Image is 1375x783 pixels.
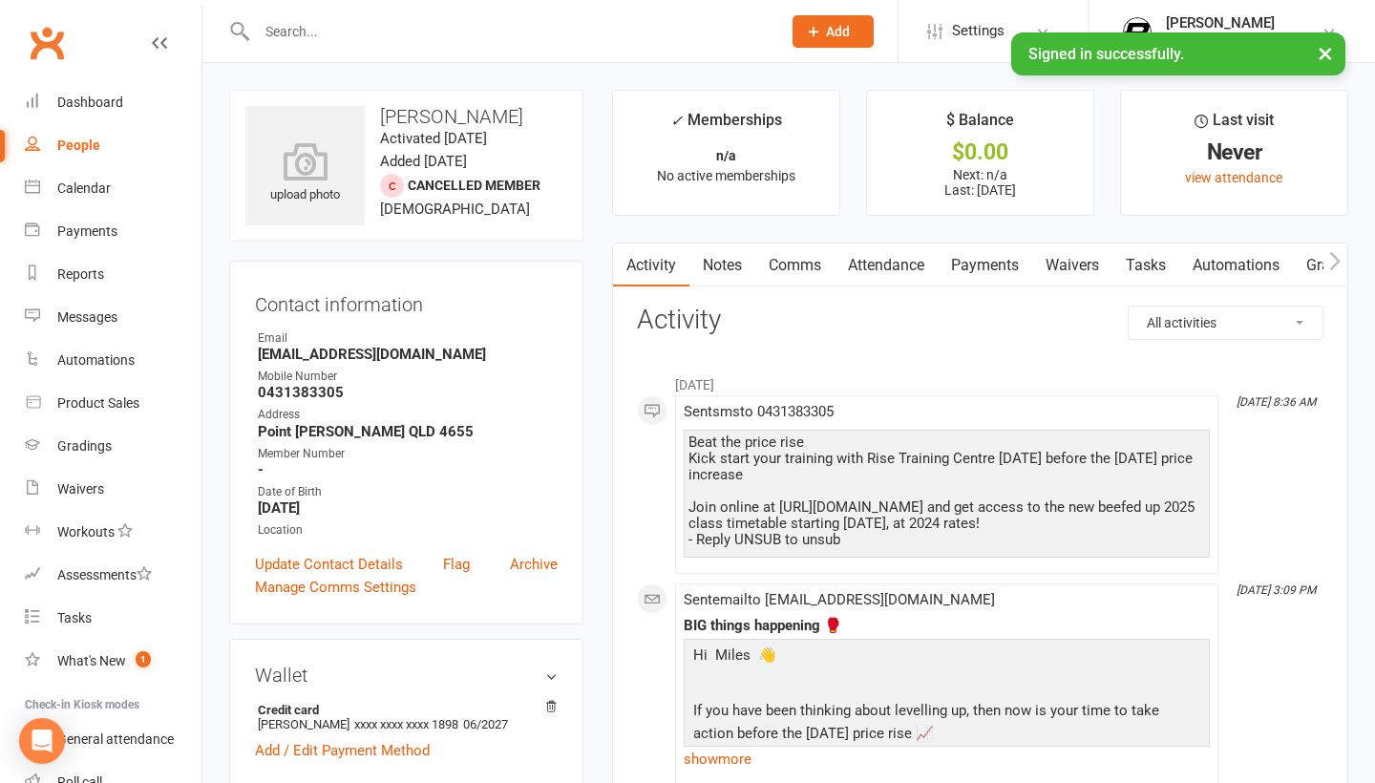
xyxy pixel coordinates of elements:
div: General attendance [57,731,174,747]
a: Manage Comms Settings [255,576,416,599]
a: Dashboard [25,81,201,124]
time: Added [DATE] [380,153,467,170]
h3: Activity [637,306,1323,335]
div: RISE Training Centre [1166,32,1286,49]
i: [DATE] 8:36 AM [1237,395,1316,409]
h3: Wallet [255,665,558,686]
p: Hi Miles 👋 [688,644,1205,671]
button: Add [793,15,874,48]
li: [PERSON_NAME] [255,700,558,734]
strong: 0431383305 [258,384,558,401]
a: Flag [443,553,470,576]
span: Sent email to [EMAIL_ADDRESS][DOMAIN_NAME] [684,591,995,608]
div: Waivers [57,481,104,497]
a: Clubworx [23,19,71,67]
a: Calendar [25,167,201,210]
div: What's New [57,653,126,668]
span: Settings [952,10,1005,53]
a: Product Sales [25,382,201,425]
a: Attendance [835,243,938,287]
a: What's New1 [25,640,201,683]
a: Update Contact Details [255,553,403,576]
strong: Point [PERSON_NAME] QLD 4655 [258,423,558,440]
strong: - [258,461,558,478]
a: Comms [755,243,835,287]
div: Reports [57,266,104,282]
a: Tasks [1112,243,1179,287]
span: 1 [136,651,151,667]
a: Payments [25,210,201,253]
div: Open Intercom Messenger [19,718,65,764]
div: Location [258,521,558,540]
span: xxxx xxxx xxxx 1898 [354,717,458,731]
div: Memberships [670,108,782,143]
time: Activated [DATE] [380,130,487,147]
span: Sent sms to 0431383305 [684,403,834,420]
div: Address [258,406,558,424]
a: view attendance [1185,170,1282,185]
span: No active memberships [657,168,795,183]
li: [DATE] [637,365,1323,395]
div: Email [258,329,558,348]
div: Mobile Number [258,368,558,386]
strong: n/a [716,148,736,163]
div: Messages [57,309,117,325]
span: Add [826,24,850,39]
a: Messages [25,296,201,339]
div: Last visit [1195,108,1274,142]
div: Date of Birth [258,483,558,501]
strong: [DATE] [258,499,558,517]
span: Signed in successfully. [1028,45,1184,63]
a: Gradings [25,425,201,468]
a: show more [684,746,1210,772]
div: People [57,138,100,153]
h3: Contact information [255,286,558,315]
div: $0.00 [884,142,1076,162]
i: [DATE] 3:09 PM [1237,583,1316,597]
div: $ Balance [946,108,1014,142]
a: Workouts [25,511,201,554]
div: Member Number [258,445,558,463]
a: Waivers [25,468,201,511]
a: Add / Edit Payment Method [255,739,430,762]
div: Assessments [57,567,152,582]
a: Tasks [25,597,201,640]
a: Archive [510,553,558,576]
img: thumb_image1737513299.png [1118,12,1156,51]
h3: [PERSON_NAME] [245,106,567,127]
a: General attendance kiosk mode [25,718,201,761]
div: Never [1138,142,1330,162]
span: [DEMOGRAPHIC_DATA] [380,201,530,218]
a: Reports [25,253,201,296]
a: Payments [938,243,1032,287]
span: 06/2027 [463,717,508,731]
a: Automations [1179,243,1293,287]
span: Cancelled member [408,178,540,193]
a: Notes [689,243,755,287]
strong: Credit card [258,703,548,717]
strong: [EMAIL_ADDRESS][DOMAIN_NAME] [258,346,558,363]
p: Next: n/a Last: [DATE] [884,167,1076,198]
div: Beat the price rise Kick start your training with Rise Training Centre [DATE] before the [DATE] p... [688,434,1205,548]
div: Gradings [57,438,112,454]
div: upload photo [245,142,365,205]
div: Calendar [57,180,111,196]
a: Automations [25,339,201,382]
div: Tasks [57,610,92,625]
a: Waivers [1032,243,1112,287]
button: × [1308,32,1343,74]
div: Workouts [57,524,115,540]
div: [PERSON_NAME] [1166,14,1286,32]
input: Search... [251,18,768,45]
i: ✓ [670,112,683,130]
a: Assessments [25,554,201,597]
div: Product Sales [57,395,139,411]
a: People [25,124,201,167]
a: Activity [613,243,689,287]
p: If you have been thinking about levelling up, then now is your time to take action before the [DA... [688,699,1205,750]
div: Payments [57,223,117,239]
div: Automations [57,352,135,368]
div: BIG things happening 🥊 [684,618,1210,634]
div: Dashboard [57,95,123,110]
